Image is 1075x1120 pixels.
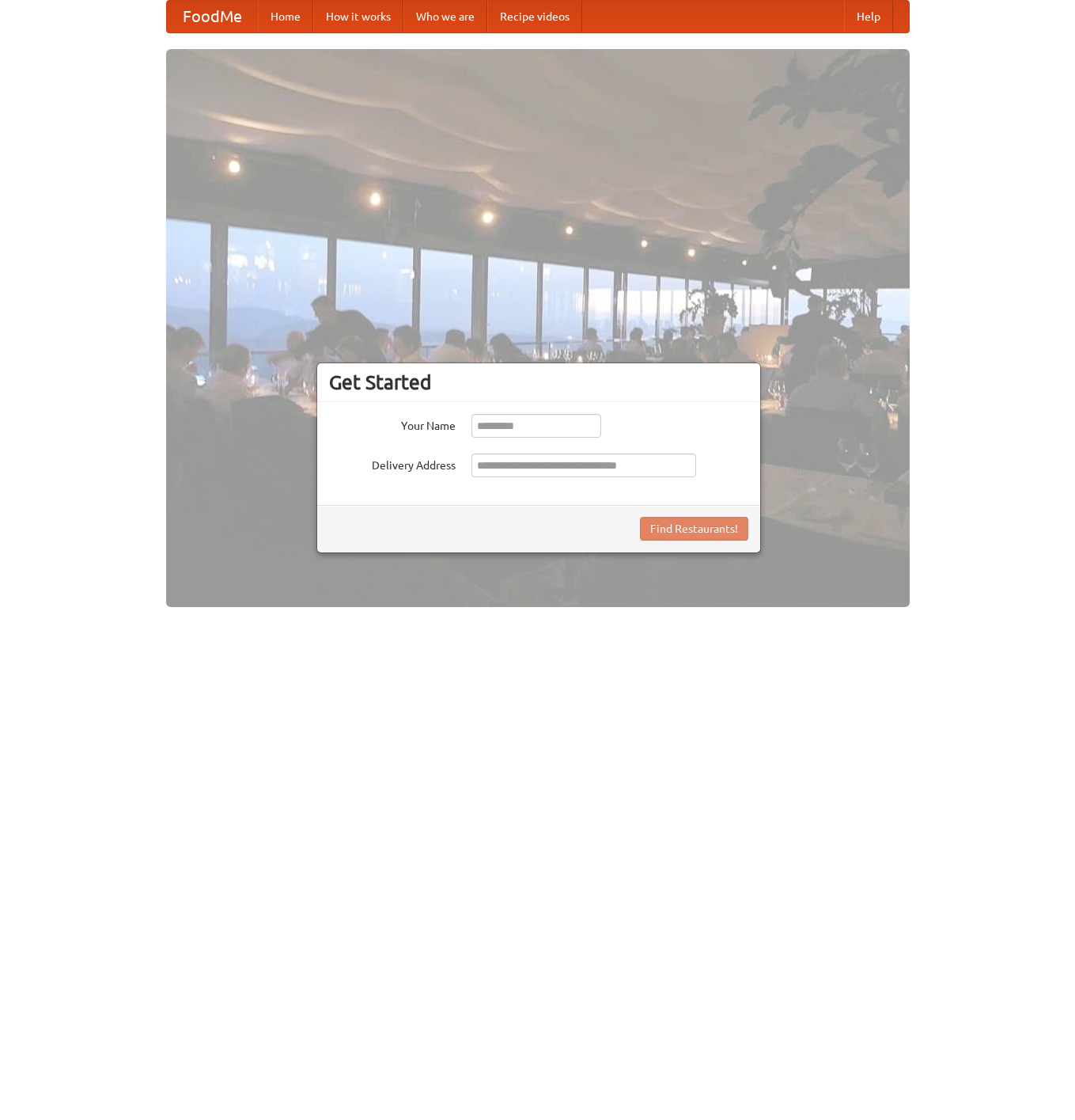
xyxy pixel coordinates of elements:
[329,414,456,434] label: Your Name
[640,517,748,541] button: Find Restaurants!
[313,1,403,32] a: How it works
[258,1,313,32] a: Home
[844,1,893,32] a: Help
[167,1,258,32] a: FoodMe
[329,370,748,394] h3: Get Started
[403,1,487,32] a: Who we are
[329,454,456,473] label: Delivery Address
[487,1,582,32] a: Recipe videos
